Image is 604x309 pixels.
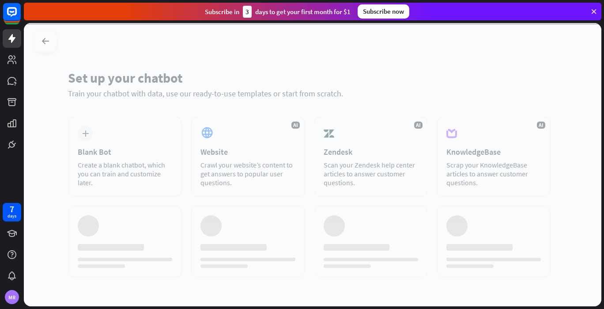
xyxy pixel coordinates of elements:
div: 7 [10,205,14,213]
div: days [8,213,16,219]
div: MR [5,290,19,304]
a: 7 days [3,203,21,221]
div: Subscribe now [358,4,409,19]
div: 3 [243,6,252,18]
div: Subscribe in days to get your first month for $1 [205,6,351,18]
